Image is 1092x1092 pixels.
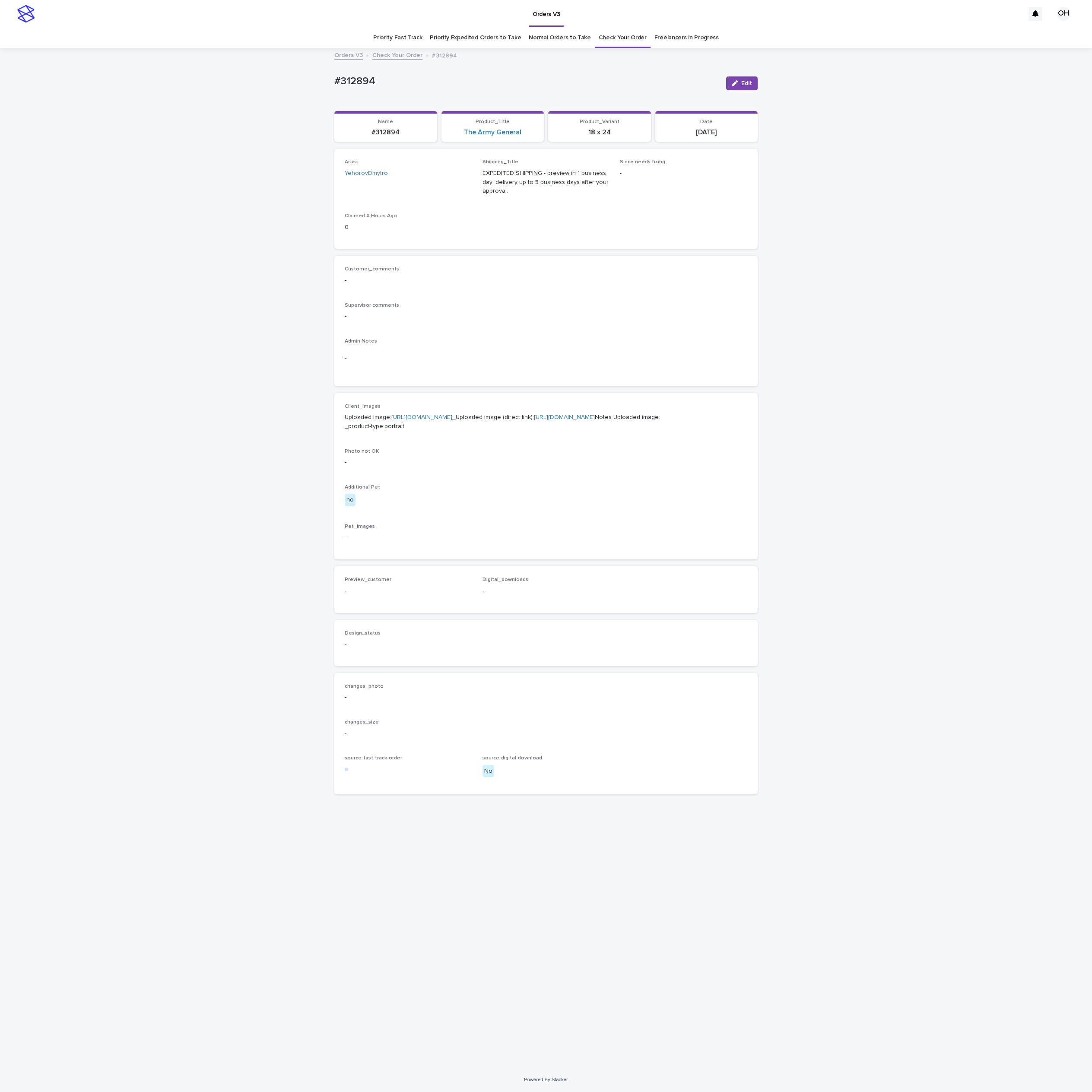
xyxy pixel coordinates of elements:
p: - [345,276,747,285]
span: Product_Variant [580,119,619,124]
span: Shipping_Title [483,159,518,165]
span: Name [378,119,393,124]
p: 0 [345,223,472,232]
span: Product_Title [476,119,510,124]
p: #312894 [432,50,457,60]
p: #312894 [340,128,432,136]
p: - [345,312,747,321]
button: Edit [726,76,758,90]
p: - [483,587,610,596]
div: No [483,765,494,778]
img: stacker-logo-s-only.png [17,5,35,22]
span: Pet_Images [345,524,375,529]
span: Edit [741,80,752,86]
a: The Army General [464,128,521,136]
span: Photo not OK [345,449,379,454]
span: Admin Notes [345,339,377,344]
span: Preview_customer [345,577,391,582]
span: Since needs fixing [620,159,665,165]
span: Supervisor comments [345,303,399,308]
a: [URL][DOMAIN_NAME] [391,414,452,420]
span: source-fast-track-order [345,756,402,761]
p: - [345,354,747,363]
a: Priority Expedited Orders to Take [430,28,521,48]
p: - [345,587,472,596]
div: no [345,494,356,506]
span: Date [700,119,713,124]
div: OH [1057,7,1070,21]
p: - [345,693,747,702]
a: Priority Fast Track [373,28,422,48]
p: - [345,458,747,467]
span: Digital_downloads [483,577,528,582]
a: Normal Orders to Take [529,28,591,48]
span: source-digital-download [483,756,542,761]
a: Check Your Order [599,28,647,48]
p: 18 x 24 [553,128,646,136]
p: [DATE] [660,128,753,136]
a: Freelancers in Progress [654,28,719,48]
a: YehorovDmytro [345,169,388,178]
span: Artist [345,159,358,165]
span: changes_size [345,720,379,725]
p: - [345,729,747,738]
span: Claimed X Hours Ago [345,213,397,219]
a: [URL][DOMAIN_NAME] [534,414,595,420]
span: Client_Images [345,404,381,409]
a: Orders V3 [334,50,363,60]
span: changes_photo [345,684,384,689]
a: Check Your Order [372,50,422,60]
span: Design_status [345,631,381,636]
p: #312894 [334,75,719,88]
p: - [345,533,747,543]
span: Additional Pet [345,485,380,490]
span: Customer_comments [345,267,399,272]
p: EXPEDITED SHIPPING - preview in 1 business day; delivery up to 5 business days after your approval. [483,169,610,196]
p: - [620,169,747,178]
p: Uploaded image: _Uploaded image (direct link): Notes Uploaded image: _product-type:portrait [345,413,747,431]
p: - [345,640,472,649]
a: Powered By Stacker [524,1077,568,1082]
